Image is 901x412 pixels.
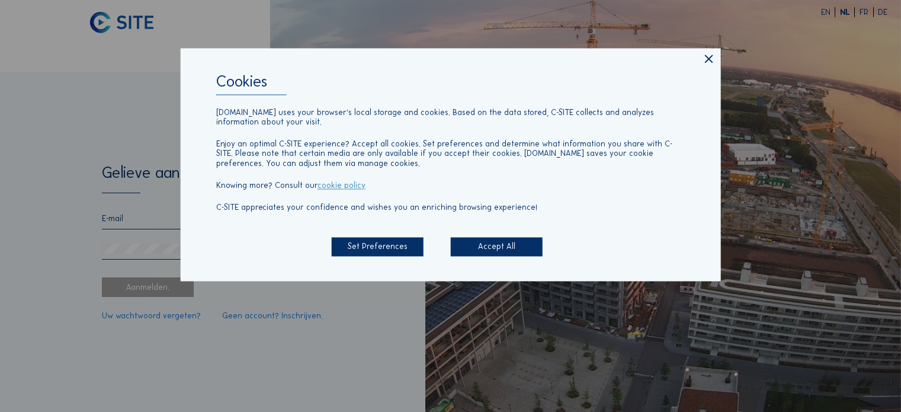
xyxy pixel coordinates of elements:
p: C-SITE appreciates your confidence and wishes you an enriching browsing experience! [216,203,685,212]
div: Cookies [216,73,685,95]
p: Knowing more? Consult our [216,181,685,190]
div: Accept All [451,237,543,257]
div: Set Preferences [332,237,424,257]
p: [DOMAIN_NAME] uses your browser's local storage and cookies. Based on the data stored, C-SITE col... [216,108,685,127]
a: cookie policy [318,180,365,190]
p: Enjoy an optimal C-SITE experience? Accept all cookies. Set preferences and determine what inform... [216,140,685,169]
